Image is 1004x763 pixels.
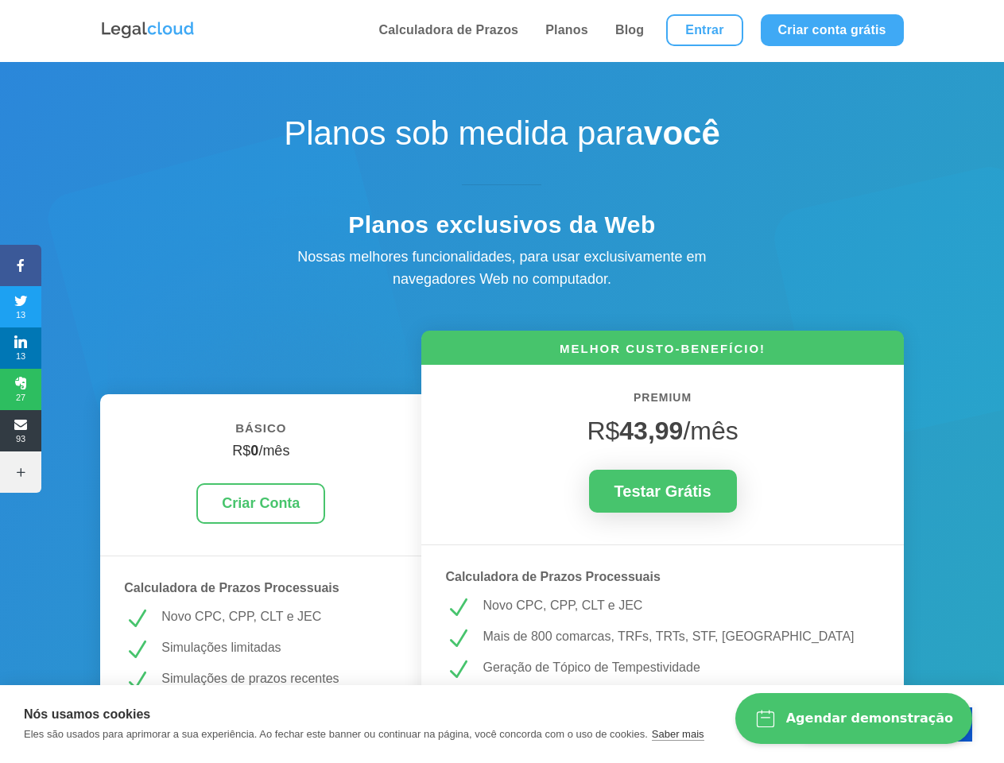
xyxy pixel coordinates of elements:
[124,418,397,447] h6: BÁSICO
[666,14,742,46] a: Entrar
[124,443,397,468] h4: R$ /mês
[483,595,879,616] p: Novo CPC, CPP, CLT e JEC
[124,668,149,694] span: N
[652,728,704,741] a: Saber mais
[644,114,720,152] strong: você
[587,416,738,445] span: R$ /mês
[263,246,740,292] div: Nossas melhores funcionalidades, para usar exclusivamente em navegadores Web no computador.
[761,14,904,46] a: Criar conta grátis
[483,626,879,647] p: Mais de 800 comarcas, TRFs, TRTs, STF, [GEOGRAPHIC_DATA]
[124,606,149,632] span: N
[483,657,879,678] p: Geração de Tópico de Tempestividade
[421,340,903,365] h6: MELHOR CUSTO-BENEFÍCIO!
[124,581,339,595] strong: Calculadora de Prazos Processuais
[161,668,397,689] p: Simulações de prazos recentes
[161,637,397,658] p: Simulações limitadas
[619,416,683,445] strong: 43,99
[24,707,150,721] strong: Nós usamos cookies
[445,657,471,683] span: N
[445,570,660,583] strong: Calculadora de Prazos Processuais
[223,114,780,161] h1: Planos sob medida para
[445,595,471,621] span: N
[445,389,879,416] h6: PREMIUM
[445,626,471,652] span: N
[589,470,737,513] a: Testar Grátis
[196,483,325,524] a: Criar Conta
[124,637,149,663] span: N
[161,606,397,627] p: Novo CPC, CPP, CLT e JEC
[24,728,648,740] p: Eles são usados para aprimorar a sua experiência. Ao fechar este banner ou continuar na página, v...
[250,443,258,459] strong: 0
[100,20,196,41] img: Logo da Legalcloud
[223,211,780,247] h4: Planos exclusivos da Web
